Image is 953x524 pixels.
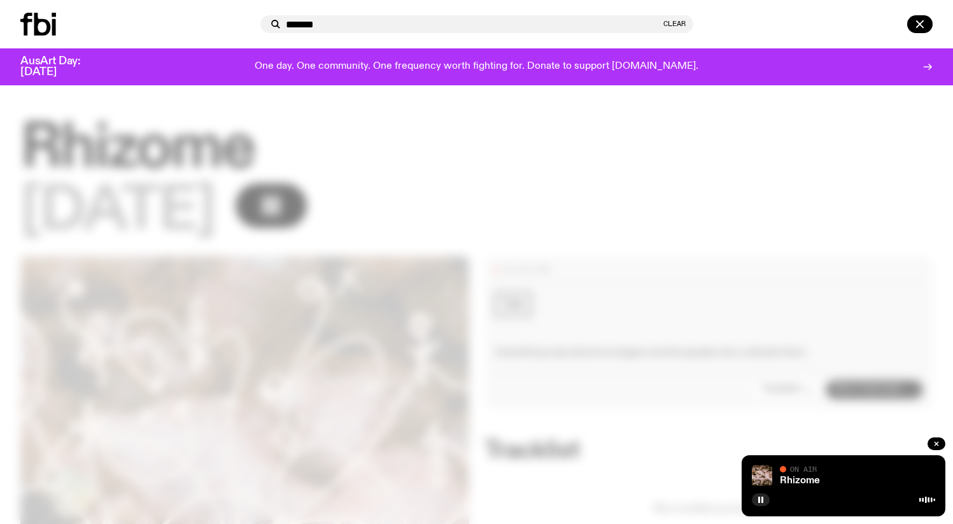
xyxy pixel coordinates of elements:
[663,20,686,27] button: Clear
[20,56,102,78] h3: AusArt Day: [DATE]
[780,476,820,486] a: Rhizome
[255,61,698,73] p: One day. One community. One frequency worth fighting for. Donate to support [DOMAIN_NAME].
[790,465,817,473] span: On Air
[752,465,772,486] img: A close up picture of a bunch of ginger roots. Yellow squiggles with arrows, hearts and dots are ...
